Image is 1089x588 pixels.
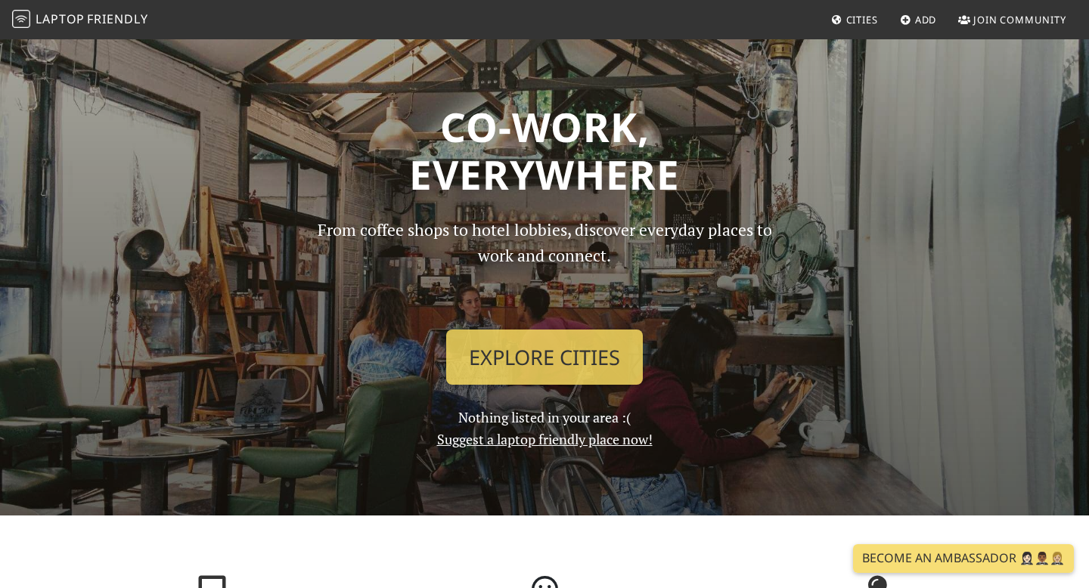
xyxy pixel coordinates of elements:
span: Laptop [36,11,85,27]
a: LaptopFriendly LaptopFriendly [12,7,148,33]
span: Cities [846,13,878,26]
span: Add [915,13,937,26]
a: Explore Cities [446,330,643,385]
span: Join Community [973,13,1066,26]
p: From coffee shops to hotel lobbies, discover everyday places to work and connect. [304,217,785,317]
h1: Co-work, Everywhere [54,103,1035,199]
a: Add [894,6,943,33]
div: Nothing listed in your area :( [295,217,794,450]
a: Become an Ambassador 🤵🏻‍♀️🤵🏾‍♂️🤵🏼‍♀️ [853,544,1074,573]
img: LaptopFriendly [12,10,30,28]
span: Friendly [87,11,147,27]
a: Cities [825,6,884,33]
a: Join Community [952,6,1072,33]
a: Suggest a laptop friendly place now! [437,430,653,448]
